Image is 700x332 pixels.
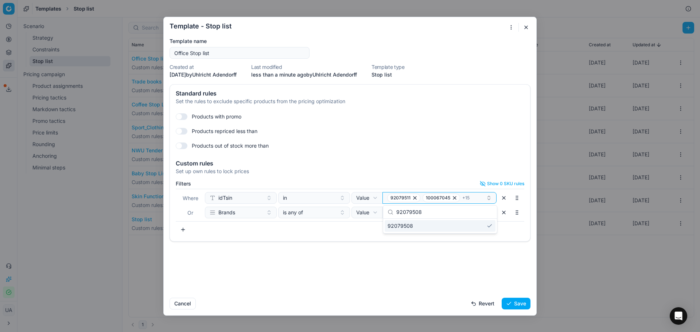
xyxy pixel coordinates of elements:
dt: Last modified [251,65,357,70]
label: Products with promo [192,113,241,120]
span: less than a minute ago by Uhlricht Adendorff [251,71,357,78]
span: Brands [218,209,235,216]
label: Template name [170,38,310,45]
h2: Template - Stop list [170,23,232,30]
span: is any of [283,209,303,216]
span: [DATE] by Uhlricht Adendorff [170,71,237,78]
button: 92079511100067045+15 [382,192,497,204]
span: 92079511 [390,195,411,201]
label: Products out of stock more than [192,142,269,149]
input: Input to search [396,205,493,219]
button: LAMYCricut+2 [382,207,497,218]
label: Filters [176,181,191,186]
button: Show 0 SKU rules [480,181,524,187]
div: Custom rules [176,160,524,166]
span: Or [187,210,193,216]
label: Products repriced less than [192,128,257,135]
div: Standard rules [176,90,524,96]
span: idTsin [218,194,232,202]
span: + 15 [462,195,470,201]
dt: Template type [372,65,404,70]
span: Where [183,195,198,201]
dt: Created at [170,65,237,70]
span: in [283,194,287,202]
button: Save [502,297,530,309]
span: 92079508 [388,222,413,230]
div: Set up own rules to lock prices [176,168,524,175]
button: Revert [466,297,499,309]
span: 100067045 [426,195,450,201]
div: Suggestions [383,219,497,233]
button: Cancel [170,297,196,309]
div: Set the rules to exclude specific products from the pricing optimization [176,98,524,105]
span: Stop list [372,71,392,78]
